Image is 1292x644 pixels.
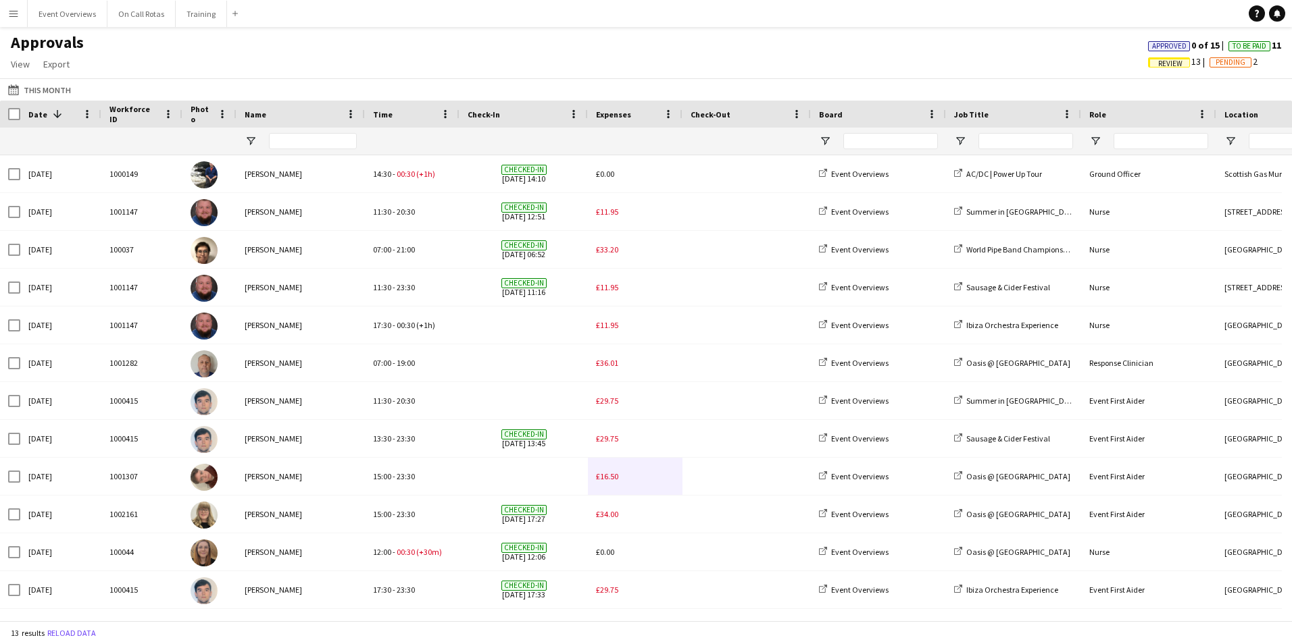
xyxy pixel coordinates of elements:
[468,533,580,570] span: [DATE] 12:06
[393,433,395,444] span: -
[1081,155,1216,192] div: Ground Officer
[373,433,391,444] span: 13:30
[101,420,182,457] div: 1000415
[397,282,415,292] span: 23:30
[1081,420,1216,457] div: Event First Aider
[20,269,101,306] div: [DATE]
[1081,231,1216,268] div: Nurse
[954,109,989,119] span: Job Title
[373,471,391,481] span: 15:00
[843,133,938,149] input: Board Filter Input
[831,282,889,292] span: Event Overviews
[20,306,101,344] div: [DATE]
[1228,39,1281,51] span: 11
[966,282,1050,292] span: Sausage & Cider Festival
[191,577,218,604] img: Jack MacDougall
[191,464,218,491] img: Hannah Archbold
[397,509,415,519] span: 23:30
[20,420,101,457] div: [DATE]
[596,509,618,519] span: £34.00
[397,433,415,444] span: 23:30
[501,429,547,439] span: Checked-in
[20,533,101,570] div: [DATE]
[954,547,1070,557] a: Oasis @ [GEOGRAPHIC_DATA]
[1081,533,1216,570] div: Nurse
[237,382,365,419] div: [PERSON_NAME]
[831,509,889,519] span: Event Overviews
[1081,495,1216,533] div: Event First Aider
[191,104,212,124] span: Photo
[819,320,889,330] a: Event Overviews
[1233,42,1266,51] span: To Be Paid
[596,320,618,330] span: £11.95
[237,193,365,230] div: [PERSON_NAME]
[831,433,889,444] span: Event Overviews
[397,396,415,406] span: 20:30
[1081,571,1216,608] div: Event First Aider
[20,231,101,268] div: [DATE]
[269,133,357,149] input: Name Filter Input
[501,543,547,553] span: Checked-in
[596,109,631,119] span: Expenses
[1148,39,1228,51] span: 0 of 15
[819,547,889,557] a: Event Overviews
[393,320,395,330] span: -
[43,58,70,70] span: Export
[831,244,889,254] span: Event Overviews
[5,82,74,98] button: This Month
[1114,133,1208,149] input: Role Filter Input
[373,396,391,406] span: 11:30
[501,581,547,591] span: Checked-in
[5,55,35,73] a: View
[468,193,580,230] span: [DATE] 12:51
[191,388,218,415] img: Jack MacDougall
[191,539,218,566] img: Shelby Lynch
[831,320,889,330] span: Event Overviews
[191,350,218,377] img: Paul Dillon
[397,547,415,557] span: 00:30
[373,358,391,368] span: 07:00
[38,55,75,73] a: Export
[819,244,889,254] a: Event Overviews
[393,282,395,292] span: -
[393,358,395,368] span: -
[966,358,1070,368] span: Oasis @ [GEOGRAPHIC_DATA]
[468,231,580,268] span: [DATE] 06:52
[978,133,1073,149] input: Job Title Filter Input
[819,396,889,406] a: Event Overviews
[101,382,182,419] div: 1000415
[373,109,393,119] span: Time
[966,396,1080,406] span: Summer in [GEOGRAPHIC_DATA]
[191,161,218,188] img: Ross Nicoll
[416,169,435,179] span: (+1h)
[831,207,889,217] span: Event Overviews
[393,169,395,179] span: -
[954,207,1080,217] a: Summer in [GEOGRAPHIC_DATA]
[1216,58,1245,67] span: Pending
[191,237,218,264] img: Susan Burn
[1081,193,1216,230] div: Nurse
[596,396,618,406] span: £29.75
[831,471,889,481] span: Event Overviews
[1224,109,1258,119] span: Location
[468,571,580,608] span: [DATE] 17:33
[373,509,391,519] span: 15:00
[954,509,1070,519] a: Oasis @ [GEOGRAPHIC_DATA]
[596,169,614,179] span: £0.00
[101,344,182,381] div: 1001282
[393,207,395,217] span: -
[11,58,30,70] span: View
[1081,269,1216,306] div: Nurse
[596,358,618,368] span: £36.01
[831,169,889,179] span: Event Overviews
[237,533,365,570] div: [PERSON_NAME]
[373,320,391,330] span: 17:30
[1224,135,1237,147] button: Open Filter Menu
[966,207,1080,217] span: Summer in [GEOGRAPHIC_DATA]
[373,547,391,557] span: 12:00
[176,1,227,27] button: Training
[819,471,889,481] a: Event Overviews
[237,344,365,381] div: [PERSON_NAME]
[373,585,391,595] span: 17:30
[596,207,618,217] span: £11.95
